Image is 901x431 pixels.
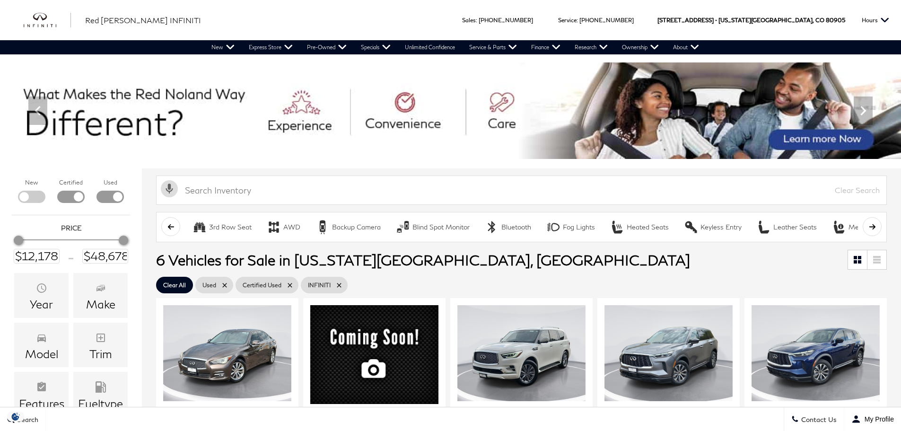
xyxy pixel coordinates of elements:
[73,372,128,417] div: FueltypeFueltype
[283,223,300,231] div: AWD
[568,40,615,54] a: Research
[163,279,186,291] span: Clear All
[541,217,600,237] button: Fog LightsFog Lights
[28,97,47,125] div: Previous
[59,178,83,187] label: Certified
[36,379,47,397] span: Features
[243,279,281,291] span: Certified Used
[684,220,698,234] div: Keyless Entry
[209,223,252,231] div: 3rd Row Seat
[579,17,634,24] a: [PHONE_NUMBER]
[14,372,69,417] div: FeaturesFeatures
[457,305,586,401] img: 2022 INFINITI QX80 LUXE
[354,40,398,54] a: Specials
[480,217,536,237] button: BluetoothBluetooth
[78,397,123,410] div: Fueltype
[14,236,23,245] div: Minimum Price
[558,17,577,24] span: Service
[310,217,386,237] button: Backup CameraBackup Camera
[36,280,47,298] span: Year
[25,348,58,360] div: Model
[453,141,462,151] span: Go to slide 3
[267,220,281,234] div: AWD
[187,217,257,237] button: 3rd Row Seat3rd Row Seat
[332,223,381,231] div: Backup Camera
[666,40,706,54] a: About
[700,223,742,231] div: Keyless Entry
[25,178,38,187] label: New
[204,40,242,54] a: New
[426,141,436,151] span: Go to slide 1
[104,178,117,187] label: Used
[5,412,26,422] img: Opt-Out Icon
[24,13,71,28] a: infiniti
[757,220,771,234] div: Leather Seats
[657,17,845,24] a: [STREET_ADDRESS] • [US_STATE][GEOGRAPHIC_DATA], CO 80905
[262,217,306,237] button: AWDAWD
[14,249,60,263] input: Minimum
[95,280,106,298] span: Make
[89,348,112,360] div: Trim
[827,217,899,237] button: Memory SeatsMemory Seats
[242,40,300,54] a: Express Store
[19,397,64,410] div: Features
[73,323,128,368] div: TrimTrim
[315,220,330,234] div: Backup Camera
[73,273,128,318] div: MakeMake
[476,17,477,24] span: :
[832,220,846,234] div: Memory Seats
[156,251,690,268] span: 6 Vehicles for Sale in [US_STATE][GEOGRAPHIC_DATA], [GEOGRAPHIC_DATA]
[161,217,180,236] button: scroll left
[412,223,470,231] div: Blind Spot Monitor
[204,40,706,54] nav: Main Navigation
[679,217,747,237] button: Keyless EntryKeyless Entry
[854,97,873,125] div: Next
[95,330,106,348] span: Trim
[14,232,128,263] div: Price
[161,180,178,197] svg: Click to toggle on voice search
[14,273,69,318] div: YearYear
[14,323,69,368] div: ModelModel
[95,379,106,397] span: Fueltype
[610,220,624,234] div: Heated Seats
[799,415,837,423] span: Contact Us
[479,17,533,24] a: [PHONE_NUMBER]
[752,217,822,237] button: Leather SeatsLeather Seats
[85,16,201,25] span: Red [PERSON_NAME] INFINITI
[863,217,882,236] button: scroll right
[310,305,438,404] img: 2019 INFINITI Q50 Red Sport 400
[202,279,216,291] span: Used
[773,223,817,231] div: Leather Seats
[524,40,568,54] a: Finance
[36,330,47,348] span: Model
[849,223,893,231] div: Memory Seats
[462,17,476,24] span: Sales
[546,220,560,234] div: Fog Lights
[752,305,880,401] img: 2025 INFINITI QX60 PURE
[82,249,128,263] input: Maximum
[17,224,125,232] h5: Price
[563,223,595,231] div: Fog Lights
[615,40,666,54] a: Ownership
[462,40,524,54] a: Service & Parts
[577,17,578,24] span: :
[844,407,901,431] button: Open user profile menu
[604,305,733,401] img: 2025 INFINITI QX60 PURE
[466,141,475,151] span: Go to slide 4
[396,220,410,234] div: Blind Spot Monitor
[30,298,53,310] div: Year
[391,217,475,237] button: Blind Spot MonitorBlind Spot Monitor
[86,298,115,310] div: Make
[300,40,354,54] a: Pre-Owned
[119,236,128,245] div: Maximum Price
[439,141,449,151] span: Go to slide 2
[485,220,499,234] div: Bluetooth
[12,178,130,215] div: Filter by Vehicle Type
[861,415,894,423] span: My Profile
[398,40,462,54] a: Unlimited Confidence
[156,176,887,205] input: Search Inventory
[163,305,291,401] img: 2014 INFINITI Q50 Premium
[501,223,531,231] div: Bluetooth
[24,13,71,28] img: INFINITI
[15,415,38,423] span: Search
